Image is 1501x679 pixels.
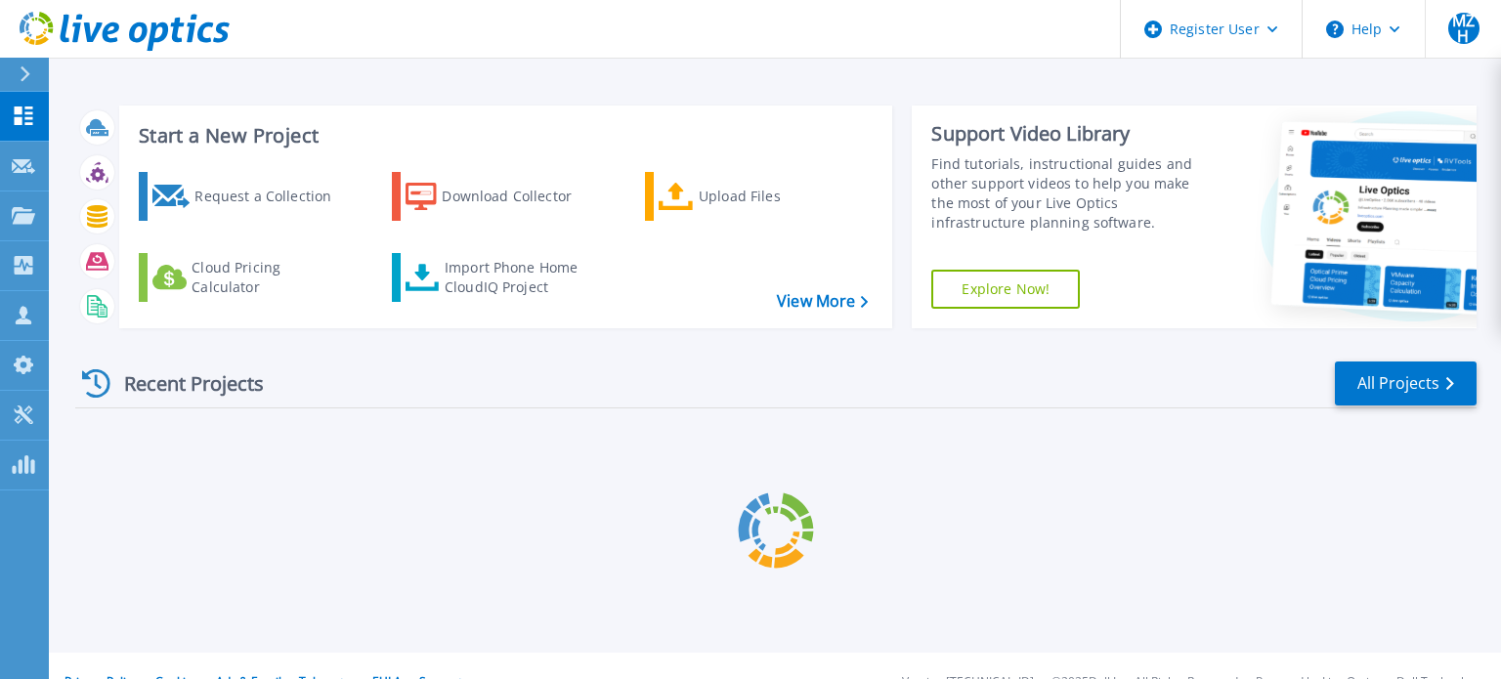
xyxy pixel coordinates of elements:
div: Recent Projects [75,360,290,407]
a: Cloud Pricing Calculator [139,253,357,302]
span: MZH [1448,13,1480,44]
div: Import Phone Home CloudIQ Project [445,258,597,297]
div: Upload Files [699,177,855,216]
div: Find tutorials, instructional guides and other support videos to help you make the most of your L... [931,154,1215,233]
div: Cloud Pricing Calculator [192,258,348,297]
a: Upload Files [645,172,863,221]
a: Explore Now! [931,270,1080,309]
div: Support Video Library [931,121,1215,147]
a: Request a Collection [139,172,357,221]
div: Request a Collection [194,177,351,216]
div: Download Collector [442,177,598,216]
a: All Projects [1335,361,1477,405]
a: Download Collector [392,172,610,221]
h3: Start a New Project [139,125,868,147]
a: View More [777,292,868,311]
